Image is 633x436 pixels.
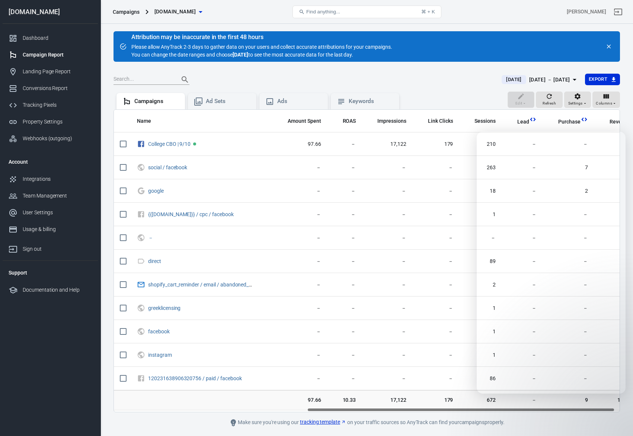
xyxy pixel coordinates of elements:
[278,281,321,289] span: －
[148,305,180,311] a: greeklicensing
[154,7,196,16] span: twothreadsbyedmonds.com
[288,116,321,125] span: The estimated total amount of money you've spent on your campaign, ad set or ad during its schedule.
[465,397,496,404] span: 672
[418,328,453,336] span: －
[278,164,321,171] span: －
[608,400,626,417] iframe: Intercom live chat
[368,305,406,312] span: －
[368,375,406,382] span: －
[581,116,588,123] svg: This column is calculated from AnyTrack real-time data
[23,286,92,294] div: Documentation and Help
[333,397,356,404] span: 10.33
[3,9,98,15] div: [DOMAIN_NAME]
[23,118,92,126] div: Property Settings
[23,68,92,76] div: Landing Page Report
[333,258,356,265] span: －
[23,34,92,42] div: Dashboard
[233,52,248,58] strong: [DATE]
[199,418,534,427] div: Make sure you're using our on your traffic sources so AnyTrack can find your campaigns properly.
[148,165,188,170] span: social / facebook
[137,350,145,359] svg: UTM & Web Traffic
[465,118,496,125] span: Sessions
[333,211,356,218] span: －
[592,92,620,108] button: Columns
[113,8,140,16] div: Campaigns
[148,235,154,240] span: －
[465,234,496,242] span: －
[306,9,340,15] span: Find anything...
[549,118,581,126] span: Purchase
[610,118,630,126] span: Revenue
[418,116,453,125] span: The number of clicks on links within the ad that led to advertiser-specified destinations
[368,328,406,336] span: －
[349,97,393,105] div: Keywords
[465,281,496,289] span: 2
[23,245,92,253] div: Sign out
[193,142,196,145] span: Active
[3,221,98,238] a: Usage & billing
[418,352,453,359] span: －
[206,97,250,105] div: Ad Sets
[148,328,170,334] a: facebook
[278,116,321,125] span: The estimated total amount of money you've spent on your campaign, ad set or ad during its schedule.
[377,118,406,125] span: Impressions
[418,141,453,148] span: 179
[23,225,92,233] div: Usage & billing
[418,187,453,195] span: －
[148,282,253,287] span: shopify_cart_reminder / email / abandoned_cart
[148,141,191,147] a: College CBO | 9/10
[148,258,161,264] a: direct
[368,234,406,242] span: －
[148,329,171,334] span: facebook
[114,75,173,84] input: Search...
[3,153,98,171] li: Account
[148,188,164,194] a: google
[465,352,496,359] span: 1
[567,8,606,16] div: Account id: GO1HsbMZ
[418,305,453,312] span: －
[3,30,98,47] a: Dashboard
[137,140,145,148] svg: Facebook Ads
[604,41,614,52] button: close
[333,141,356,148] span: －
[465,141,496,148] span: 210
[503,76,524,83] span: [DATE]
[496,74,585,86] button: [DATE][DATE] － [DATE]
[536,92,563,108] button: Refresh
[278,375,321,382] span: －
[368,116,406,125] span: The number of times your ads were on screen.
[23,51,92,59] div: Campaign Report
[333,352,356,359] span: －
[278,328,321,336] span: －
[137,327,145,336] svg: UTM & Web Traffic
[333,305,356,312] span: －
[465,375,496,382] span: 86
[3,97,98,113] a: Tracking Pixels
[474,118,496,125] span: Sessions
[517,118,529,126] span: Lead
[564,92,591,108] button: Settings
[23,192,92,200] div: Team Management
[278,141,321,148] span: 97.66
[137,118,151,125] span: Name
[148,235,153,241] a: －
[368,258,406,265] span: －
[23,175,92,183] div: Integrations
[278,397,321,404] span: 97.66
[151,5,205,19] button: [DOMAIN_NAME]
[23,209,92,217] div: User Settings
[418,164,453,171] span: －
[609,3,627,21] a: Sign out
[148,305,182,311] span: greeklicensing
[3,187,98,204] a: Team Management
[114,110,620,410] div: scrollable content
[131,34,392,59] div: Please allow AnyTrack 2-3 days to gather data on your users and collect accurate attributions for...
[543,100,556,107] span: Refresh
[278,211,321,218] span: －
[529,75,570,84] div: [DATE] － [DATE]
[428,118,453,125] span: Link Clicks
[465,305,496,312] span: 1
[333,281,356,289] span: －
[465,258,496,265] span: 89
[3,47,98,63] a: Campaign Report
